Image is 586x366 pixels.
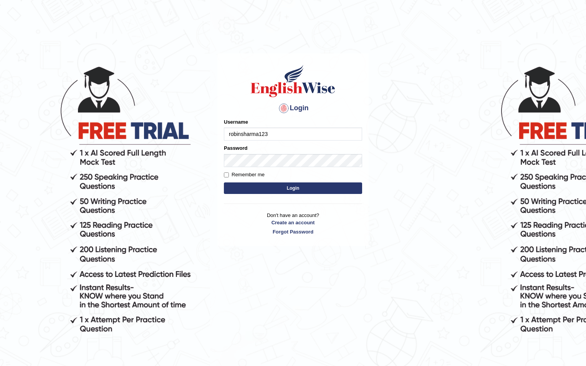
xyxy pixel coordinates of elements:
label: Remember me [224,171,265,179]
h4: Login [224,102,362,114]
label: Username [224,118,248,126]
p: Don't have an account? [224,212,362,235]
img: Logo of English Wise sign in for intelligent practice with AI [249,64,337,98]
a: Forgot Password [224,228,362,235]
label: Password [224,144,247,152]
button: Login [224,182,362,194]
a: Create an account [224,219,362,226]
input: Remember me [224,172,229,177]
